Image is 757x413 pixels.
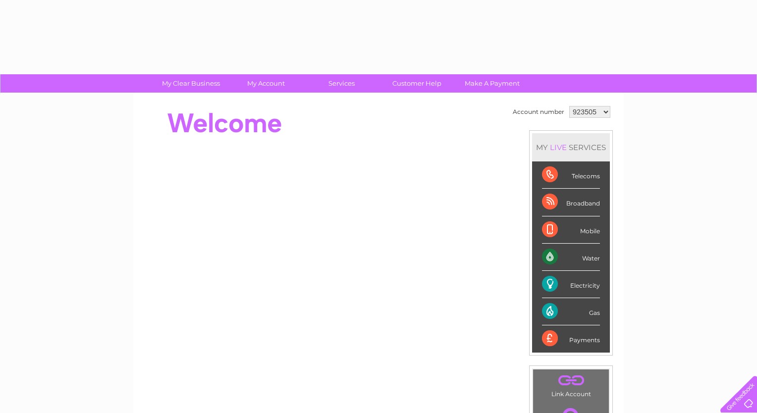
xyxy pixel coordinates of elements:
div: MY SERVICES [532,133,610,161]
div: Gas [542,298,600,325]
div: Telecoms [542,161,600,189]
td: Account number [510,103,567,120]
a: . [536,372,606,389]
div: Electricity [542,271,600,298]
div: Mobile [542,216,600,244]
a: My Account [225,74,307,93]
a: Customer Help [376,74,458,93]
a: My Clear Business [150,74,232,93]
div: Payments [542,325,600,352]
div: Broadband [542,189,600,216]
div: LIVE [548,143,569,152]
div: Water [542,244,600,271]
a: Services [301,74,382,93]
td: Link Account [533,369,609,400]
a: Make A Payment [451,74,533,93]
